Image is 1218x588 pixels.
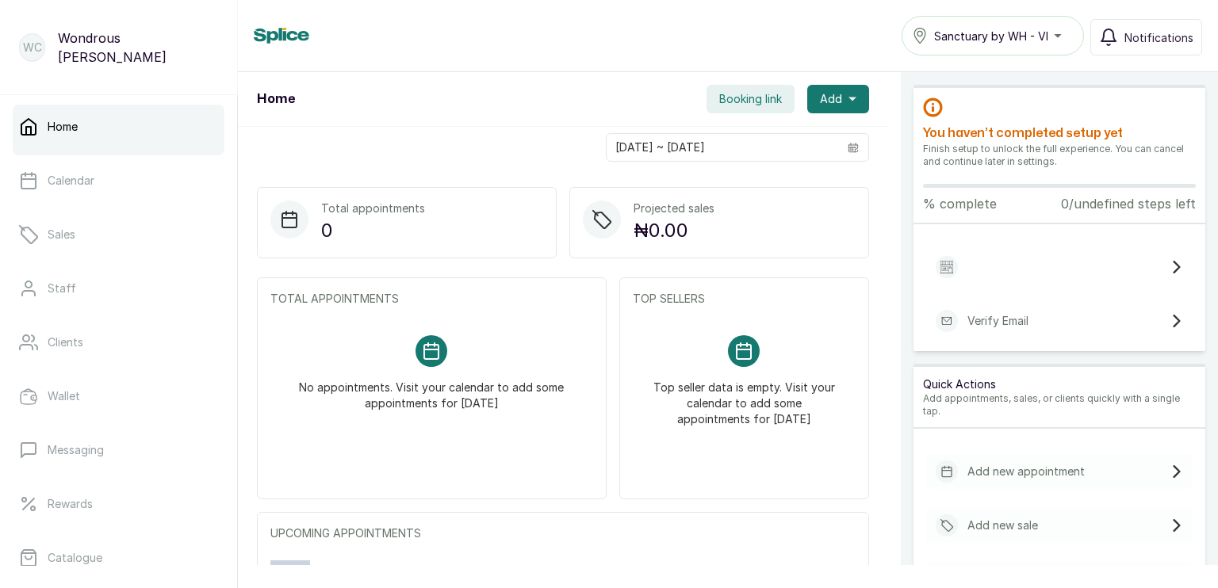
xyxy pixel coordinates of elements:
[634,216,714,245] p: ₦0.00
[270,291,593,307] p: TOTAL APPOINTMENTS
[633,291,856,307] p: TOP SELLERS
[13,158,224,203] a: Calendar
[807,85,869,113] button: Add
[58,29,218,67] p: Wondrous [PERSON_NAME]
[13,536,224,580] a: Catalogue
[13,374,224,418] a: Wallet
[270,525,856,541] p: UPCOMING APPOINTMENTS
[967,464,1085,479] p: Add new appointment
[652,367,837,427] p: Top seller data is empty. Visit your calendar to add some appointments for [DATE]
[1090,19,1202,55] button: Notifications
[289,367,574,411] p: No appointments. Visit your calendar to add some appointments for [DATE]
[23,40,42,55] p: WC
[902,16,1084,55] button: Sanctuary by WH - VI
[257,90,295,109] h1: Home
[48,442,104,458] p: Messaging
[48,496,93,512] p: Rewards
[48,173,94,189] p: Calendar
[321,216,425,245] p: 0
[923,194,997,213] p: % complete
[934,28,1048,44] span: Sanctuary by WH - VI
[13,212,224,257] a: Sales
[707,85,795,113] button: Booking link
[13,105,224,149] a: Home
[607,134,838,161] input: Select date
[13,320,224,365] a: Clients
[923,392,1196,418] p: Add appointments, sales, or clients quickly with a single tap.
[1061,194,1196,213] p: 0/undefined steps left
[967,517,1038,533] p: Add new sale
[923,376,1196,392] p: Quick Actions
[1124,29,1193,46] span: Notifications
[13,482,224,526] a: Rewards
[13,266,224,311] a: Staff
[48,119,78,135] p: Home
[923,143,1196,168] p: Finish setup to unlock the full experience. You can cancel and continue later in settings.
[48,550,102,566] p: Catalogue
[321,200,425,216] p: Total appointments
[719,91,782,107] span: Booking link
[48,334,83,350] p: Clients
[13,428,224,472] a: Messaging
[848,142,859,153] svg: calendar
[820,91,842,107] span: Add
[634,200,714,216] p: Projected sales
[48,227,75,242] p: Sales
[967,313,1028,329] p: Verify Email
[923,124,1196,143] h2: You haven’t completed setup yet
[48,281,76,296] p: Staff
[48,388,80,404] p: Wallet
